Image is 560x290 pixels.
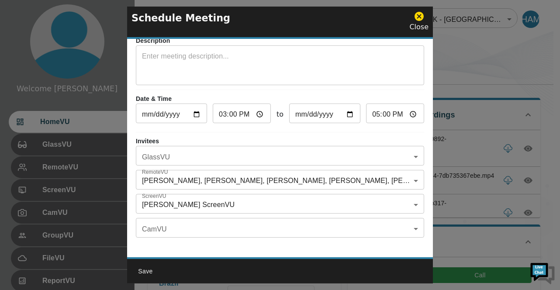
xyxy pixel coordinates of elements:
[136,220,424,238] div: ​
[409,11,429,32] div: Close
[51,88,121,176] span: We're online!
[529,259,556,286] img: Chat Widget
[136,137,424,146] p: Invitees
[136,36,424,45] p: Description
[45,46,147,57] div: Chat with us now
[136,172,424,190] div: [PERSON_NAME], [PERSON_NAME], [PERSON_NAME], [PERSON_NAME], [PERSON_NAME]
[15,41,37,62] img: d_736959983_company_1615157101543_736959983
[136,148,424,166] div: ​
[143,4,164,25] div: Minimize live chat window
[131,263,159,280] button: Save
[4,195,166,226] textarea: Type your message and hit 'Enter'
[277,109,283,120] span: to
[131,11,230,26] p: Schedule Meeting
[136,94,424,104] p: Date & Time
[136,196,424,214] div: [PERSON_NAME] ScreenVU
